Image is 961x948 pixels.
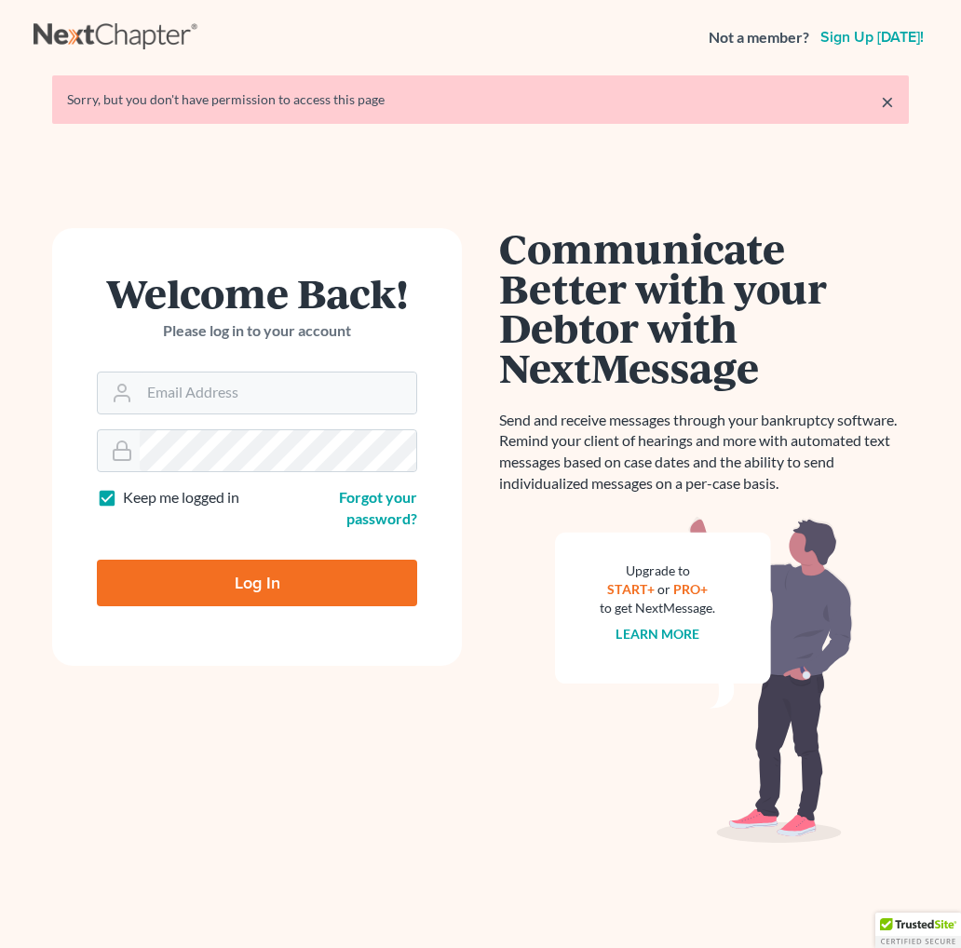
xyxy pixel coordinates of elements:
[600,599,715,617] div: to get NextMessage.
[657,581,670,597] span: or
[499,228,909,387] h1: Communicate Better with your Debtor with NextMessage
[600,562,715,580] div: Upgrade to
[339,488,417,527] a: Forgot your password?
[97,560,417,606] input: Log In
[709,27,809,48] strong: Not a member?
[875,913,961,948] div: TrustedSite Certified
[97,320,417,342] p: Please log in to your account
[140,372,416,413] input: Email Address
[97,273,417,313] h1: Welcome Back!
[555,517,853,843] img: nextmessage_bg-59042aed3d76b12b5cd301f8e5b87938c9018125f34e5fa2b7a6b67550977c72.svg
[67,90,894,109] div: Sorry, but you don't have permission to access this page
[608,581,655,597] a: START+
[616,626,699,642] a: Learn more
[673,581,708,597] a: PRO+
[499,410,909,494] p: Send and receive messages through your bankruptcy software. Remind your client of hearings and mo...
[881,90,894,113] a: ×
[817,30,927,45] a: Sign up [DATE]!
[123,487,239,508] label: Keep me logged in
